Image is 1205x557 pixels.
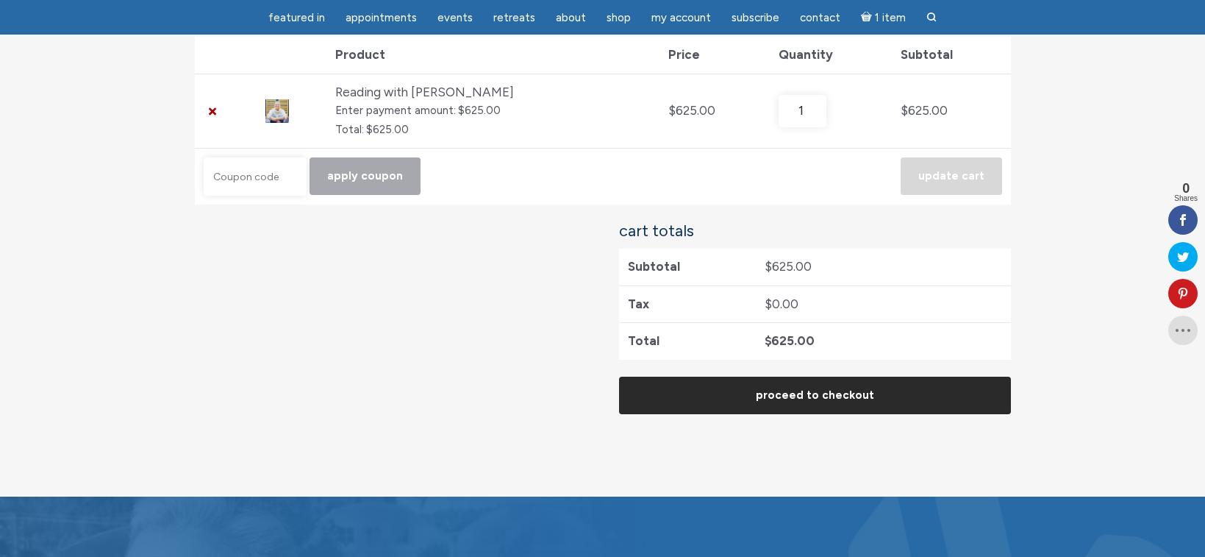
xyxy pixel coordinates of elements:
[732,11,779,24] span: Subscribe
[326,74,660,149] td: Reading with [PERSON_NAME]
[1174,182,1198,195] span: 0
[337,4,426,32] a: Appointments
[791,4,849,32] a: Contact
[852,2,915,32] a: Cart1 item
[765,333,771,348] span: $
[861,11,875,24] i: Cart
[770,37,892,74] th: Quantity
[765,297,798,311] bdi: 0.00
[619,249,756,285] th: Subtotal
[437,11,473,24] span: Events
[335,102,456,121] dt: Enter payment amount:
[901,157,1002,195] button: Update cart
[619,285,756,323] th: Tax
[668,103,715,118] bdi: 625.00
[310,157,421,195] button: Apply coupon
[607,11,631,24] span: Shop
[765,259,812,274] bdi: 625.00
[800,11,840,24] span: Contact
[493,11,535,24] span: Retreats
[335,121,364,140] dt: Total:
[598,4,640,32] a: Shop
[765,259,772,274] span: $
[204,157,307,196] input: Coupon code
[901,103,908,118] span: $
[651,11,711,24] span: My Account
[1174,195,1198,202] span: Shares
[619,377,1011,414] a: Proceed to checkout
[335,102,651,121] p: $625.00
[765,297,772,311] span: $
[556,11,586,24] span: About
[765,333,815,348] bdi: 625.00
[643,4,720,32] a: My Account
[619,322,756,360] th: Total
[204,102,223,121] a: Remove Reading with Jamie Butler from cart
[484,4,544,32] a: Retreats
[892,37,1010,74] th: Subtotal
[619,222,1011,240] h2: Cart totals
[547,4,595,32] a: About
[429,4,482,32] a: Events
[346,11,417,24] span: Appointments
[875,13,906,24] span: 1 item
[265,99,289,123] img: Reading with Jamie Butler
[335,121,651,140] p: $625.00
[723,4,788,32] a: Subscribe
[779,95,826,127] input: Product quantity
[326,37,660,74] th: Product
[260,4,334,32] a: featured in
[659,37,769,74] th: Price
[901,103,948,118] bdi: 625.00
[268,11,325,24] span: featured in
[668,103,676,118] span: $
